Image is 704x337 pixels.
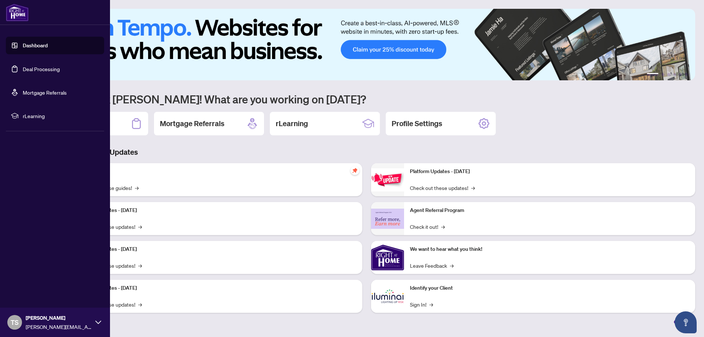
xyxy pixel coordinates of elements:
[351,166,359,175] span: pushpin
[23,112,99,120] span: rLearning
[371,241,404,274] img: We want to hear what you think!
[429,300,433,308] span: →
[410,168,689,176] p: Platform Updates - [DATE]
[679,73,682,76] button: 5
[410,245,689,253] p: We want to hear what you think!
[77,245,356,253] p: Platform Updates - [DATE]
[667,73,670,76] button: 3
[410,184,475,192] a: Check out these updates!→
[410,284,689,292] p: Identify your Client
[371,280,404,313] img: Identify your Client
[26,314,92,322] span: [PERSON_NAME]
[371,209,404,229] img: Agent Referral Program
[276,118,308,129] h2: rLearning
[661,73,664,76] button: 2
[160,118,224,129] h2: Mortgage Referrals
[138,261,142,270] span: →
[647,73,659,76] button: 1
[441,223,445,231] span: →
[410,300,433,308] a: Sign In!→
[450,261,454,270] span: →
[38,9,695,80] img: Slide 0
[11,317,19,327] span: TS
[77,284,356,292] p: Platform Updates - [DATE]
[23,66,60,72] a: Deal Processing
[410,223,445,231] a: Check it out!→
[23,89,67,96] a: Mortgage Referrals
[23,42,48,49] a: Dashboard
[410,206,689,215] p: Agent Referral Program
[38,92,695,106] h1: Welcome back [PERSON_NAME]! What are you working on [DATE]?
[685,73,688,76] button: 6
[471,184,475,192] span: →
[77,206,356,215] p: Platform Updates - [DATE]
[38,147,695,157] h3: Brokerage & Industry Updates
[675,311,697,333] button: Open asap
[6,4,29,21] img: logo
[410,261,454,270] a: Leave Feedback→
[673,73,676,76] button: 4
[26,323,92,331] span: [PERSON_NAME][EMAIL_ADDRESS][PERSON_NAME][DOMAIN_NAME]
[138,223,142,231] span: →
[135,184,139,192] span: →
[371,168,404,191] img: Platform Updates - June 23, 2025
[77,168,356,176] p: Self-Help
[392,118,442,129] h2: Profile Settings
[138,300,142,308] span: →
